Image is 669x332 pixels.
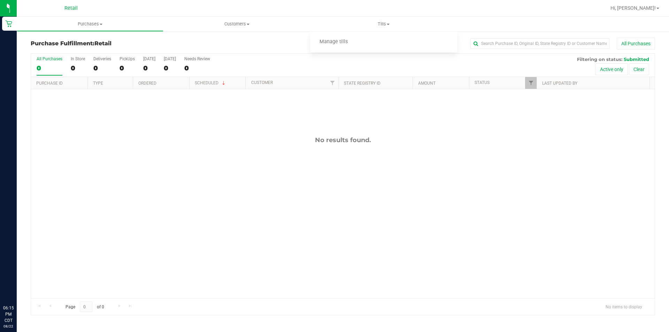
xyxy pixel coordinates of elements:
span: No items to display [600,301,648,312]
span: Retail [94,40,111,47]
p: 06:15 PM CDT [3,305,14,324]
a: Ordered [138,81,156,86]
span: Hi, [PERSON_NAME]! [610,5,656,11]
div: In Store [71,56,85,61]
a: Type [93,81,103,86]
a: Purchases [17,17,163,31]
a: Scheduled [195,80,226,85]
div: 0 [93,64,111,72]
a: Filter [525,77,537,89]
a: Purchase ID [36,81,63,86]
button: Active only [595,63,628,75]
a: Filter [327,77,338,89]
iframe: Resource center [7,276,28,297]
iframe: Resource center unread badge [21,275,29,284]
div: PickUps [120,56,135,61]
div: 0 [143,64,155,72]
span: Submitted [624,56,649,62]
div: 0 [164,64,176,72]
div: 0 [37,64,62,72]
h3: Purchase Fulfillment: [31,40,239,47]
a: Amount [418,81,436,86]
div: [DATE] [164,56,176,61]
div: Deliveries [93,56,111,61]
div: 0 [71,64,85,72]
span: Purchases [17,21,163,27]
div: [DATE] [143,56,155,61]
span: Customers [164,21,310,27]
a: Tills Manage tills [310,17,457,31]
button: All Purchases [617,38,655,49]
div: 0 [120,64,135,72]
span: Page of 0 [60,301,110,312]
span: Retail [64,5,78,11]
a: Last Updated By [542,81,577,86]
input: Search Purchase ID, Original ID, State Registry ID or Customer Name... [470,38,610,49]
p: 08/22 [3,324,14,329]
div: Needs Review [184,56,210,61]
span: Filtering on status: [577,56,622,62]
a: Status [475,80,490,85]
a: State Registry ID [344,81,380,86]
a: Customers [163,17,310,31]
span: Tills [310,21,457,27]
inline-svg: Retail [5,20,12,27]
div: All Purchases [37,56,62,61]
a: Customer [251,80,273,85]
div: 0 [184,64,210,72]
button: Clear [629,63,649,75]
span: Manage tills [310,39,357,45]
div: No results found. [31,136,655,144]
